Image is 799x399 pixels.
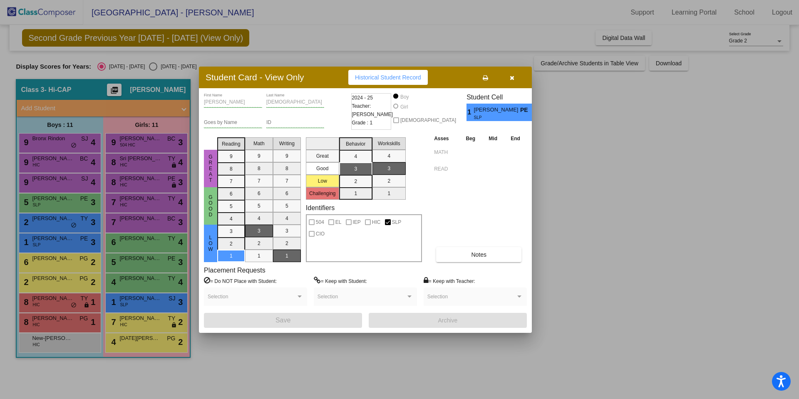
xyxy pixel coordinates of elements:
label: = Do NOT Place with Student: [204,277,277,285]
span: 2024 - 25 [352,94,373,102]
button: Notes [436,247,521,262]
th: Mid [482,134,504,143]
input: assessment [434,146,457,159]
span: 504 [316,217,324,227]
span: SLP [392,217,402,227]
span: HIC [372,217,381,227]
span: Save [275,317,290,324]
button: Historical Student Record [348,70,428,85]
span: [DEMOGRAPHIC_DATA] [400,115,456,125]
span: SLP [474,114,514,121]
th: Asses [432,134,459,143]
span: [PERSON_NAME] [474,106,520,114]
span: IEP [353,217,361,227]
th: End [504,134,527,143]
label: = Keep with Teacher: [424,277,475,285]
input: assessment [434,163,457,175]
div: Girl [400,103,408,111]
label: Placement Requests [204,266,266,274]
span: CIO [316,229,325,239]
span: EL [335,217,342,227]
button: Archive [369,313,527,328]
label: Identifiers [306,204,335,212]
span: Notes [471,251,486,258]
span: Grade : 1 [352,119,372,127]
th: Beg [459,134,482,143]
span: Historical Student Record [355,74,421,81]
span: 3 [532,107,539,117]
input: goes by name [204,120,262,126]
div: Boy [400,93,409,101]
span: PE [520,106,532,114]
h3: Student Card - View Only [206,72,304,82]
span: 1 [466,107,474,117]
span: Great [207,154,214,183]
span: Teacher: [PERSON_NAME] [352,102,393,119]
label: = Keep with Student: [314,277,367,285]
span: Archive [438,317,458,324]
span: Good [207,194,214,218]
span: Low [207,235,214,252]
button: Save [204,313,362,328]
h3: Student Cell [466,93,539,101]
